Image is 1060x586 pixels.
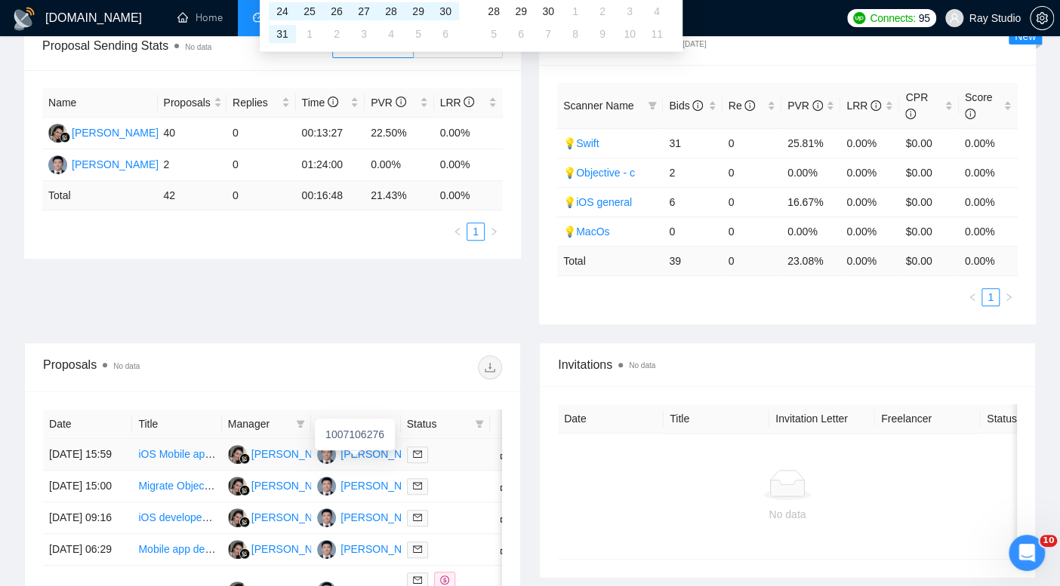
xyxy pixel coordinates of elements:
[315,419,395,450] div: 1007106276
[729,100,756,112] span: Re
[1030,6,1054,30] button: setting
[377,23,405,45] td: 2025-09-04
[365,149,434,181] td: 0.00%
[409,2,427,20] div: 29
[870,100,881,111] span: info-circle
[434,149,504,181] td: 0.00%
[840,216,899,246] td: 0.00%
[563,167,635,179] a: 💡Objective - c
[496,508,514,526] button: like
[409,25,427,43] div: 5
[296,149,365,181] td: 01:24:00
[663,216,722,246] td: 0
[239,453,250,464] img: gigradar-bm.png
[355,25,373,43] div: 3
[239,548,250,559] img: gigradar-bm.png
[43,471,132,502] td: [DATE] 15:00
[72,124,159,141] div: [PERSON_NAME]
[177,11,223,24] a: homeHome
[558,404,664,434] th: Date
[43,502,132,534] td: [DATE] 09:16
[512,2,530,20] div: 29
[664,404,769,434] th: Title
[453,227,462,236] span: left
[413,575,422,584] span: mail
[158,118,227,149] td: 40
[692,100,703,111] span: info-circle
[1004,293,1013,302] span: right
[663,246,722,275] td: 39
[485,222,503,241] li: Next Page
[645,94,660,117] span: filter
[317,511,427,523] a: KS[PERSON_NAME]
[300,25,319,43] div: 1
[60,132,70,143] img: gigradar-bm.png
[500,511,510,523] span: like
[683,40,706,48] time: [DATE]
[899,128,958,158] td: $0.00
[593,25,612,43] div: 9
[558,355,1017,374] span: Invitations
[365,181,434,210] td: 21.43 %
[875,404,981,434] th: Freelancer
[648,2,666,20] div: 4
[467,222,485,241] li: 1
[959,246,1018,275] td: 0.00 %
[535,23,562,45] td: 2025-10-07
[340,446,427,462] div: [PERSON_NAME]
[164,94,211,111] span: Proposals
[440,575,449,584] span: dollar
[496,540,514,558] button: like
[562,23,589,45] td: 2025-10-08
[905,91,928,120] span: CPR
[496,445,514,463] button: like
[1031,12,1053,24] span: setting
[557,246,663,275] td: Total
[723,216,781,246] td: 0
[744,100,755,111] span: info-circle
[296,23,323,45] td: 2025-09-01
[233,94,279,111] span: Replies
[311,410,400,439] th: Freelancer
[781,216,840,246] td: 0.00%
[563,100,633,112] span: Scanner Name
[413,545,422,554] span: mail
[557,34,1018,53] span: Scanner Breakdown
[317,447,427,459] a: KS[PERSON_NAME]
[328,25,346,43] div: 2
[485,25,503,43] div: 5
[228,511,338,523] a: IM[PERSON_NAME]
[434,118,504,149] td: 0.00%
[648,25,666,43] div: 11
[512,25,530,43] div: 6
[563,196,632,208] a: 💡iOS general
[959,128,1018,158] td: 0.00%
[949,13,960,23] span: user
[158,88,227,118] th: Proposals
[723,246,781,275] td: 0
[138,480,475,492] a: Migrate Objective-C project using cocoapods to Swift Package Manager
[296,181,365,210] td: 00:16:48
[723,187,781,216] td: 0
[317,542,427,554] a: KS[PERSON_NAME]
[317,508,336,527] img: KS
[317,479,427,491] a: KS[PERSON_NAME]
[340,541,427,557] div: [PERSON_NAME]
[723,158,781,187] td: 0
[413,513,422,522] span: mail
[899,246,958,275] td: $ 0.00
[723,128,781,158] td: 0
[434,181,504,210] td: 0.00 %
[500,543,510,555] span: like
[228,508,247,527] img: IM
[228,540,247,559] img: IM
[963,288,981,306] li: Previous Page
[1000,288,1018,306] li: Next Page
[1009,535,1045,571] iframe: Intercom live chat
[485,222,503,241] button: right
[239,517,250,527] img: gigradar-bm.png
[43,410,132,439] th: Date
[899,216,958,246] td: $0.00
[300,2,319,20] div: 25
[539,2,557,20] div: 30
